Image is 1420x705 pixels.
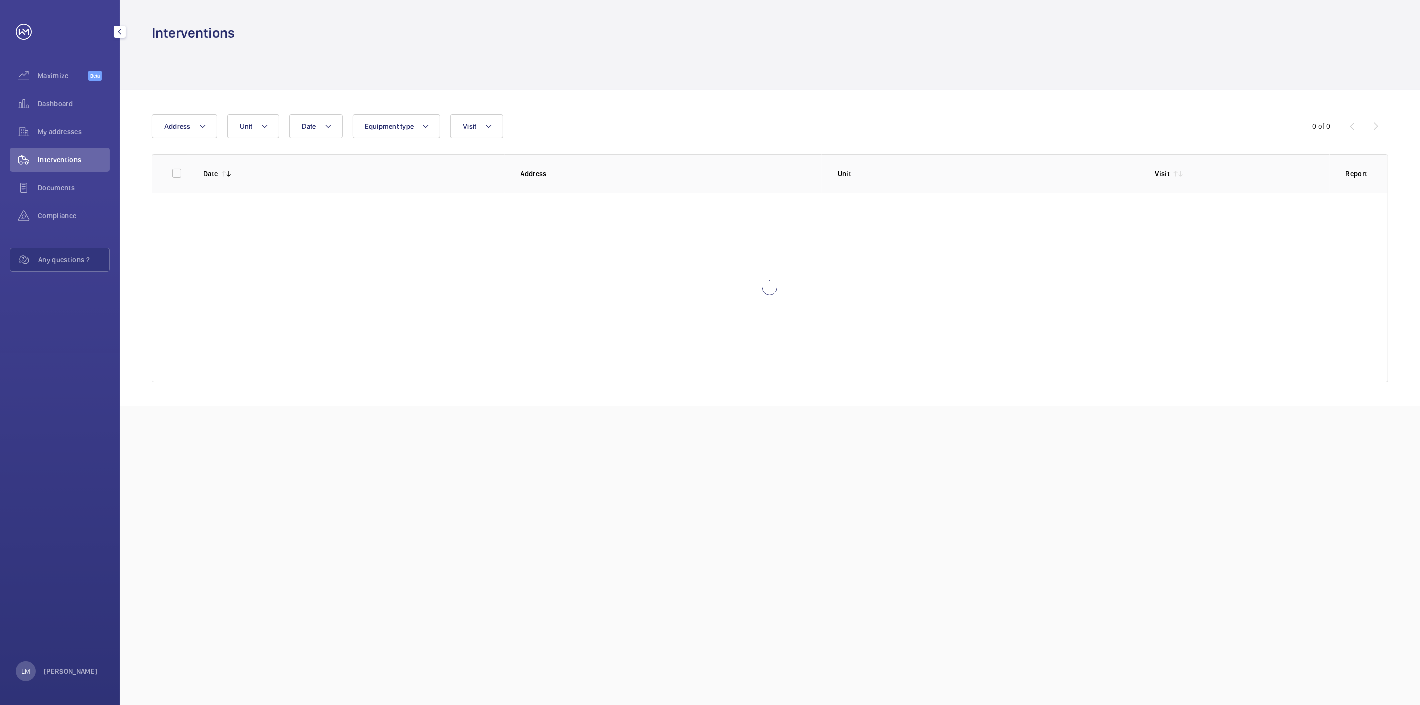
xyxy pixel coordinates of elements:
button: Unit [227,114,279,138]
p: Report [1346,169,1368,179]
button: Visit [450,114,503,138]
button: Address [152,114,217,138]
p: [PERSON_NAME] [44,666,98,676]
span: Unit [240,122,253,130]
span: Any questions ? [38,255,109,265]
span: Dashboard [38,99,110,109]
span: Compliance [38,211,110,221]
p: Address [521,169,822,179]
span: Visit [463,122,476,130]
span: My addresses [38,127,110,137]
span: Equipment type [365,122,414,130]
span: Address [164,122,191,130]
span: Maximize [38,71,88,81]
span: Beta [88,71,102,81]
span: Documents [38,183,110,193]
p: Unit [838,169,1139,179]
span: Date [302,122,316,130]
p: Date [203,169,218,179]
button: Date [289,114,343,138]
button: Equipment type [353,114,441,138]
span: Interventions [38,155,110,165]
div: 0 of 0 [1313,121,1331,131]
p: LM [21,666,30,676]
p: Visit [1155,169,1170,179]
h1: Interventions [152,24,235,42]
